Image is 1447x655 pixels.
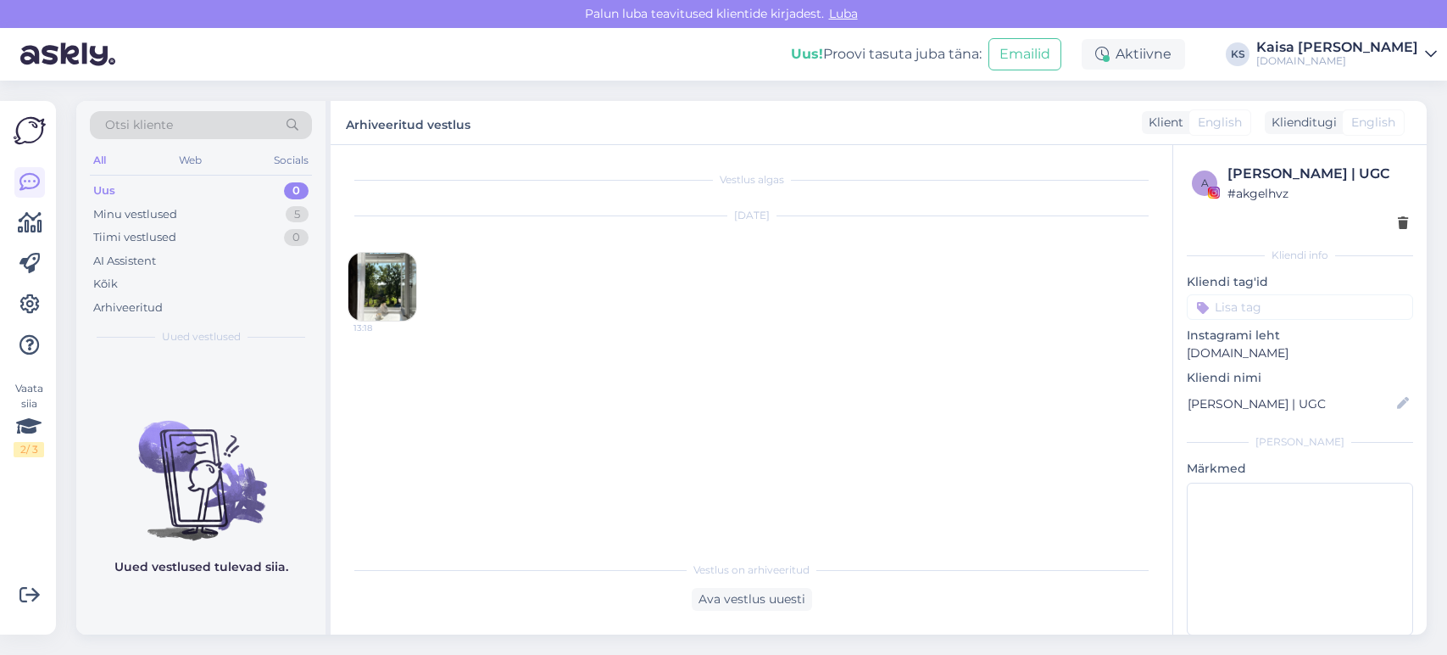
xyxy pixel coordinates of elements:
[93,182,115,199] div: Uus
[988,38,1061,70] button: Emailid
[1082,39,1185,70] div: Aktiivne
[1256,54,1418,68] div: [DOMAIN_NAME]
[93,206,177,223] div: Minu vestlused
[346,111,470,134] label: Arhiveeritud vestlus
[93,253,156,270] div: AI Assistent
[270,149,312,171] div: Socials
[1187,294,1413,320] input: Lisa tag
[1187,248,1413,263] div: Kliendi info
[93,229,176,246] div: Tiimi vestlused
[1256,41,1437,68] a: Kaisa [PERSON_NAME][DOMAIN_NAME]
[1188,395,1394,413] input: Lisa nimi
[76,390,326,543] img: No chats
[105,116,173,134] span: Otsi kliente
[93,300,163,316] div: Arhiveeritud
[1227,184,1408,203] div: # akgelhvz
[284,229,309,246] div: 0
[162,329,241,344] span: Uued vestlused
[1256,41,1418,54] div: Kaisa [PERSON_NAME]
[14,442,44,457] div: 2 / 3
[1201,176,1209,189] span: a
[353,322,417,334] span: 13:18
[14,115,46,147] img: Askly Logo
[1187,369,1413,387] p: Kliendi nimi
[1142,114,1183,132] div: Klient
[1187,327,1413,344] p: Instagrami leht
[1351,114,1395,132] span: English
[286,206,309,223] div: 5
[1187,434,1413,450] div: [PERSON_NAME]
[348,253,416,321] img: attachment
[1226,42,1249,66] div: KS
[1187,460,1413,478] p: Märkmed
[791,46,823,62] b: Uus!
[90,149,109,171] div: All
[348,172,1155,188] div: Vestlus algas
[791,44,982,64] div: Proovi tasuta juba täna:
[175,149,205,171] div: Web
[1187,273,1413,291] p: Kliendi tag'id
[1265,114,1337,132] div: Klienditugi
[692,588,812,611] div: Ava vestlus uuesti
[114,558,288,576] p: Uued vestlused tulevad siia.
[1187,344,1413,362] p: [DOMAIN_NAME]
[284,182,309,199] div: 0
[348,208,1155,223] div: [DATE]
[93,276,118,293] div: Kõik
[1227,164,1408,184] div: [PERSON_NAME] | UGC
[1198,114,1242,132] span: English
[14,381,44,457] div: Vaata siia
[824,6,863,21] span: Luba
[693,563,810,578] span: Vestlus on arhiveeritud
